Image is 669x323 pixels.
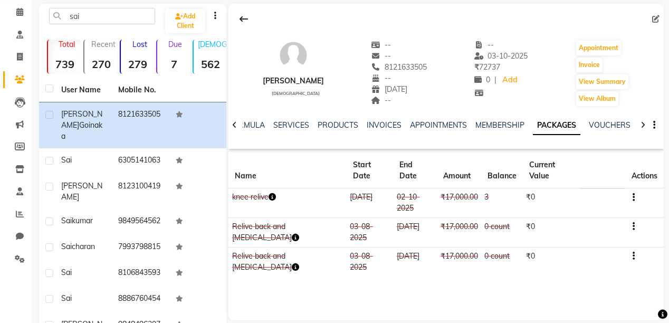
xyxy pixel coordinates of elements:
p: Due [159,40,190,49]
td: ₹17,000.00 [437,188,481,218]
span: sai [61,242,72,251]
td: 02-10-2025 [393,188,437,218]
span: ₹ [474,62,479,72]
td: 0 count [481,217,523,247]
span: charan [72,242,95,251]
td: [DATE] [393,217,437,247]
img: avatar [278,40,309,71]
td: Relive back and [MEDICAL_DATA] [228,217,347,247]
td: 6305141063 [112,148,169,174]
input: Search by Name/Mobile/Email/Code [49,8,155,24]
td: 0 count [481,247,523,276]
span: -- [371,96,391,105]
td: 8106843593 [112,261,169,287]
strong: 562 [194,58,227,71]
a: VOUCHERS [589,120,630,130]
p: Lost [125,40,154,49]
a: MEMBERSHIP [475,120,524,130]
th: Name [228,153,347,188]
th: Start Date [347,153,393,188]
td: 8123100419 [112,174,169,209]
th: Amount [437,153,481,188]
th: Actions [625,153,664,188]
button: Invoice [576,58,603,72]
td: [DATE] [347,188,393,218]
a: Add [501,73,519,88]
div: [PERSON_NAME] [263,75,324,87]
th: End Date [393,153,437,188]
p: Recent [89,40,118,49]
span: -- [371,73,391,83]
button: Appointment [576,41,621,55]
td: Relive back and [MEDICAL_DATA] [228,247,347,276]
strong: 739 [48,58,81,71]
div: Back to Client [233,9,255,29]
td: ₹0 [523,217,580,247]
span: sai [61,216,72,225]
span: [DATE] [371,84,408,94]
span: -- [371,40,391,50]
th: User Name [55,78,112,102]
td: 3 [481,188,523,218]
a: APPOINTMENTS [410,120,467,130]
span: | [494,74,496,85]
span: [DEMOGRAPHIC_DATA] [272,91,320,96]
th: Mobile No. [112,78,169,102]
th: Balance [481,153,523,188]
span: sai [61,268,72,277]
td: 7993798815 [112,235,169,261]
span: [PERSON_NAME] [61,109,102,130]
td: ₹0 [523,247,580,276]
button: View Summary [576,74,628,89]
span: -- [474,40,494,50]
span: sai [61,155,72,165]
td: 03-08-2025 [347,217,393,247]
td: 8886760454 [112,287,169,312]
a: PACKAGES [533,116,580,135]
span: 03-10-2025 [474,51,528,61]
span: -- [371,51,391,61]
td: [DATE] [393,247,437,276]
td: 03-08-2025 [347,247,393,276]
span: goinaka [61,120,102,141]
span: 0 [474,75,490,84]
span: 72737 [474,62,500,72]
span: CONSUMED [583,223,622,232]
span: 8121633505 [371,62,427,72]
td: 8121633505 [112,102,169,148]
strong: 279 [121,58,154,71]
span: [PERSON_NAME] [61,181,102,202]
td: ₹17,000.00 [437,247,481,276]
p: [DEMOGRAPHIC_DATA] [198,40,227,49]
button: View Album [576,91,618,106]
span: CONSUMED [583,194,622,203]
td: 9849564562 [112,209,169,235]
strong: 7 [157,58,190,71]
p: Total [52,40,81,49]
a: INVOICES [367,120,402,130]
span: kumar [72,216,93,225]
td: ₹0 [523,188,580,218]
td: knee relive [228,188,347,218]
a: SERVICES [273,120,309,130]
td: ₹17,000.00 [437,217,481,247]
span: sai [61,293,72,303]
a: Add Client [165,9,205,33]
strong: 270 [84,58,118,71]
th: Current Value [523,153,580,188]
span: CONSUMED [583,253,622,261]
a: PRODUCTS [318,120,358,130]
a: FORMULA [228,120,265,130]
